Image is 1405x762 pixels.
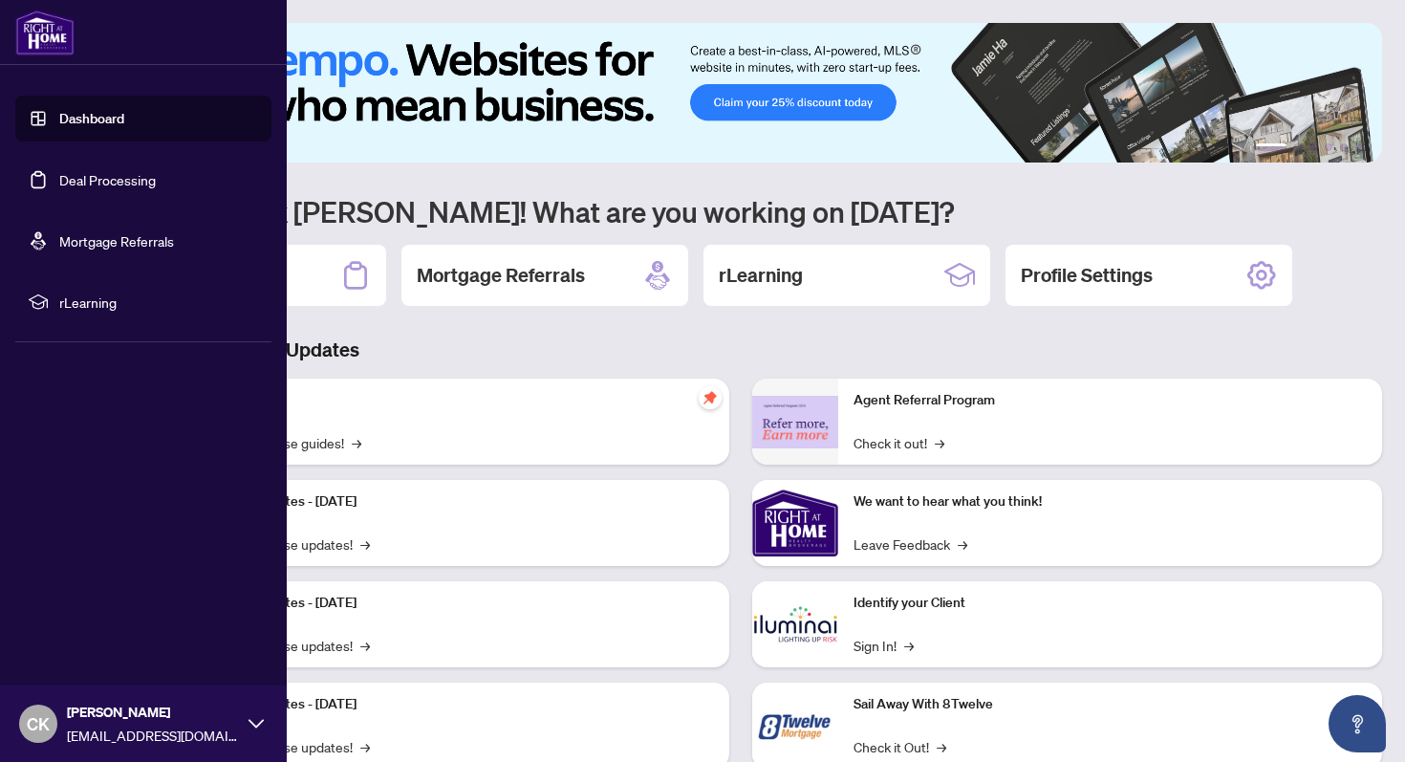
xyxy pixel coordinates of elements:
[719,262,803,289] h2: rLearning
[1294,143,1302,151] button: 2
[854,491,1367,512] p: We want to hear what you think!
[59,292,258,313] span: rLearning
[1325,143,1332,151] button: 4
[935,432,944,453] span: →
[99,23,1382,163] img: Slide 0
[1021,262,1153,289] h2: Profile Settings
[854,432,944,453] a: Check it out!→
[752,581,838,667] img: Identify your Client
[1355,143,1363,151] button: 6
[99,337,1382,363] h3: Brokerage & Industry Updates
[854,694,1367,715] p: Sail Away With 8Twelve
[1309,143,1317,151] button: 3
[1329,695,1386,752] button: Open asap
[99,193,1382,229] h1: Welcome back [PERSON_NAME]! What are you working on [DATE]?
[360,736,370,757] span: →
[59,232,174,250] a: Mortgage Referrals
[27,710,50,737] span: CK
[958,533,967,555] span: →
[854,533,967,555] a: Leave Feedback→
[360,635,370,656] span: →
[854,635,914,656] a: Sign In!→
[352,432,361,453] span: →
[752,396,838,448] img: Agent Referral Program
[67,725,239,746] span: [EMAIL_ADDRESS][DOMAIN_NAME]
[360,533,370,555] span: →
[59,171,156,188] a: Deal Processing
[201,491,714,512] p: Platform Updates - [DATE]
[1340,143,1348,151] button: 5
[699,386,722,409] span: pushpin
[1256,143,1286,151] button: 1
[201,694,714,715] p: Platform Updates - [DATE]
[904,635,914,656] span: →
[854,390,1367,411] p: Agent Referral Program
[59,110,124,127] a: Dashboard
[67,702,239,723] span: [PERSON_NAME]
[15,10,75,55] img: logo
[854,736,946,757] a: Check it Out!→
[937,736,946,757] span: →
[854,593,1367,614] p: Identify your Client
[752,480,838,566] img: We want to hear what you think!
[201,593,714,614] p: Platform Updates - [DATE]
[417,262,585,289] h2: Mortgage Referrals
[201,390,714,411] p: Self-Help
